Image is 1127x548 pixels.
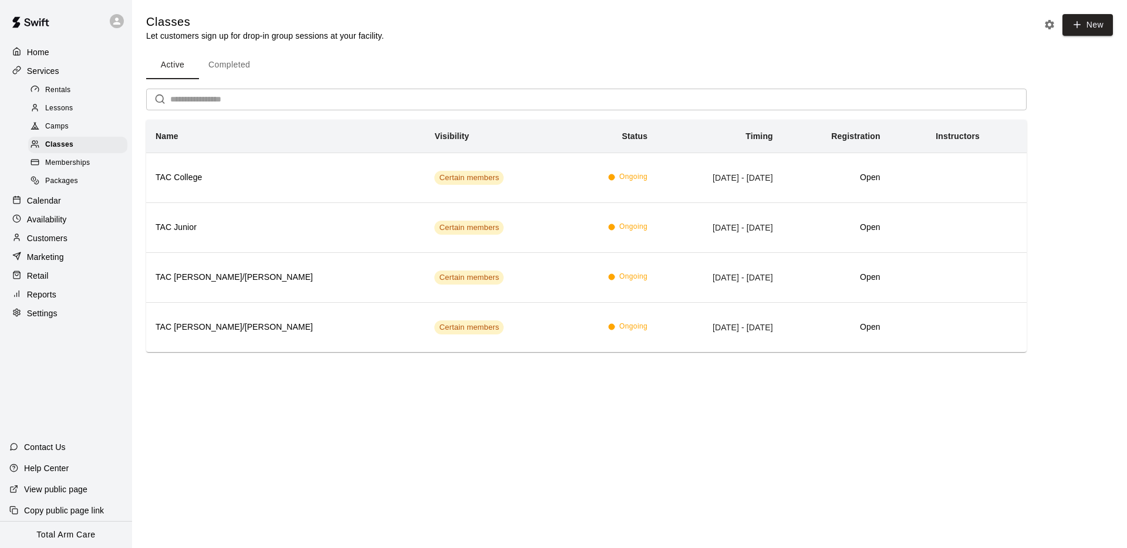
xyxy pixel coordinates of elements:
[792,321,880,334] h6: Open
[831,131,880,141] b: Registration
[156,321,416,334] h6: TAC [PERSON_NAME]/[PERSON_NAME]
[27,65,59,77] p: Services
[28,155,127,171] div: Memberships
[745,131,773,141] b: Timing
[45,139,73,151] span: Classes
[434,320,504,334] div: This service is visible to only customers with certain memberships. Check the service pricing for...
[27,214,67,225] p: Availability
[619,171,647,183] span: Ongoing
[9,43,123,61] a: Home
[45,103,73,114] span: Lessons
[622,131,647,141] b: Status
[28,154,132,172] a: Memberships
[27,270,49,282] p: Retail
[156,131,178,141] b: Name
[792,221,880,234] h6: Open
[28,173,127,190] div: Packages
[27,307,58,319] p: Settings
[9,248,123,266] a: Marketing
[28,81,132,99] a: Rentals
[27,251,64,263] p: Marketing
[28,137,127,153] div: Classes
[146,120,1027,352] table: simple table
[434,322,504,333] span: Certain members
[28,100,127,117] div: Lessons
[434,131,469,141] b: Visibility
[28,82,127,99] div: Rentals
[1041,16,1058,33] button: Classes settings
[24,441,66,453] p: Contact Us
[657,153,782,202] td: [DATE] - [DATE]
[156,171,416,184] h6: TAC College
[792,171,880,184] h6: Open
[27,232,68,244] p: Customers
[434,222,504,234] span: Certain members
[9,286,123,303] a: Reports
[9,192,123,209] a: Calendar
[24,462,69,474] p: Help Center
[146,14,384,30] h5: Classes
[434,272,504,283] span: Certain members
[27,289,56,300] p: Reports
[146,51,199,79] button: Active
[156,271,416,284] h6: TAC [PERSON_NAME]/[PERSON_NAME]
[792,271,880,284] h6: Open
[146,30,384,42] p: Let customers sign up for drop-in group sessions at your facility.
[434,172,504,184] span: Certain members
[28,118,132,136] a: Camps
[1062,14,1113,36] button: New
[619,221,647,233] span: Ongoing
[27,46,49,58] p: Home
[24,483,87,495] p: View public page
[27,195,61,207] p: Calendar
[24,505,104,516] p: Copy public page link
[434,270,504,285] div: This service is visible to only customers with certain memberships. Check the service pricing for...
[657,202,782,252] td: [DATE] - [DATE]
[156,221,416,234] h6: TAC Junior
[9,211,123,228] a: Availability
[199,51,259,79] button: Completed
[9,229,123,247] a: Customers
[28,99,132,117] a: Lessons
[434,221,504,235] div: This service is visible to only customers with certain memberships. Check the service pricing for...
[657,252,782,302] td: [DATE] - [DATE]
[45,84,71,96] span: Rentals
[45,157,90,169] span: Memberships
[434,171,504,185] div: This service is visible to only customers with certain memberships. Check the service pricing for...
[28,119,127,135] div: Camps
[9,305,123,322] a: Settings
[9,62,123,80] a: Services
[9,267,123,285] a: Retail
[36,529,95,541] p: Total Arm Care
[936,131,980,141] b: Instructors
[657,302,782,352] td: [DATE] - [DATE]
[45,121,69,133] span: Camps
[28,172,132,191] a: Packages
[619,321,647,333] span: Ongoing
[28,136,132,154] a: Classes
[619,271,647,283] span: Ongoing
[45,175,78,187] span: Packages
